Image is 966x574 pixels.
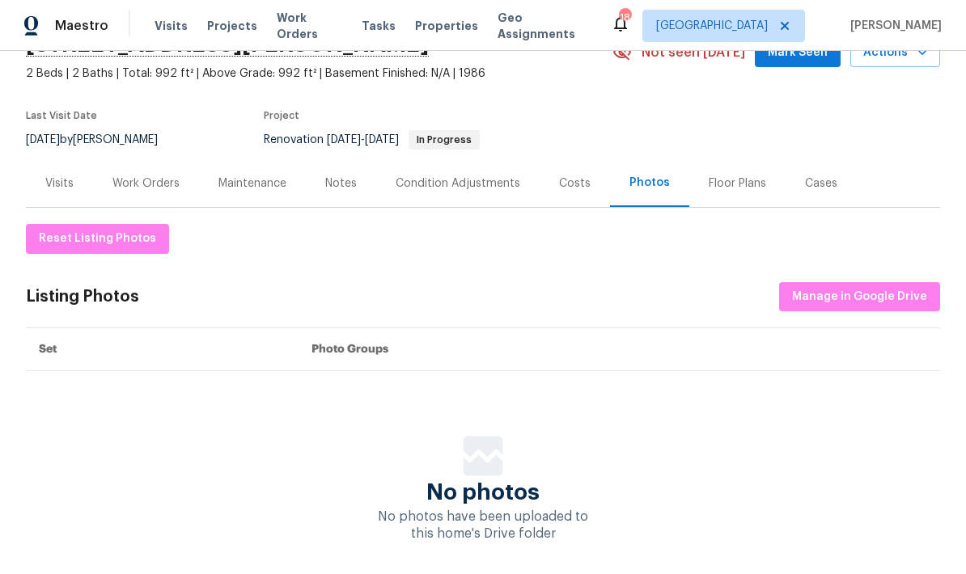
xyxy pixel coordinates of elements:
div: 18 [619,10,630,26]
span: Project [264,111,299,120]
th: Set [26,328,299,371]
span: [DATE] [365,134,399,146]
span: Reset Listing Photos [39,229,156,249]
div: Notes [325,175,357,192]
div: Cases [805,175,837,192]
div: Floor Plans [709,175,766,192]
div: Work Orders [112,175,180,192]
span: Maestro [55,18,108,34]
span: Projects [207,18,257,34]
div: Costs [559,175,591,192]
span: Not seen [DATE] [642,44,745,61]
div: by [PERSON_NAME] [26,130,177,150]
button: Reset Listing Photos [26,224,169,254]
span: Mark Seen [768,43,828,63]
span: - [327,134,399,146]
button: Actions [850,38,940,68]
button: Manage in Google Drive [779,282,940,312]
span: Actions [863,43,927,63]
span: Tasks [362,20,396,32]
th: Photo Groups [299,328,940,371]
span: Work Orders [277,10,342,42]
div: Maintenance [218,175,286,192]
span: Visits [155,18,188,34]
span: No photos [426,484,540,500]
div: Photos [629,175,670,191]
span: Geo Assignments [498,10,591,42]
span: Properties [415,18,478,34]
span: Manage in Google Drive [792,287,927,307]
span: Renovation [264,134,480,146]
span: No photos have been uploaded to this home's Drive folder [378,510,588,540]
span: [PERSON_NAME] [844,18,942,34]
span: Last Visit Date [26,111,97,120]
span: [DATE] [327,134,361,146]
span: [DATE] [26,134,60,146]
div: Visits [45,175,74,192]
button: Mark Seen [755,38,841,68]
span: 2 Beds | 2 Baths | Total: 992 ft² | Above Grade: 992 ft² | Basement Finished: N/A | 1986 [26,65,612,82]
div: Condition Adjustments [396,175,520,192]
span: [GEOGRAPHIC_DATA] [656,18,768,34]
span: In Progress [410,135,478,145]
div: Listing Photos [26,289,139,305]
